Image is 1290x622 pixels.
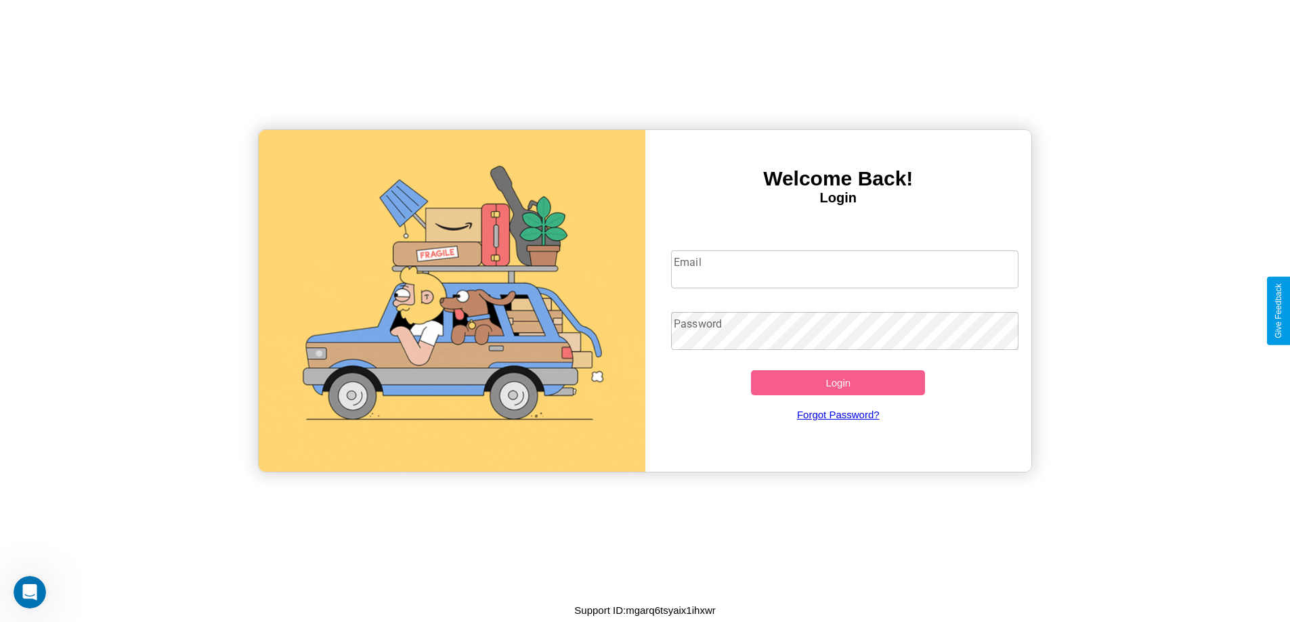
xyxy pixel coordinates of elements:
[1274,284,1283,338] div: Give Feedback
[751,370,925,395] button: Login
[664,395,1012,434] a: Forgot Password?
[574,601,715,619] p: Support ID: mgarq6tsyaix1ihxwr
[14,576,46,608] iframe: Intercom live chat
[645,167,1032,190] h3: Welcome Back!
[259,130,645,472] img: gif
[645,190,1032,206] h4: Login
